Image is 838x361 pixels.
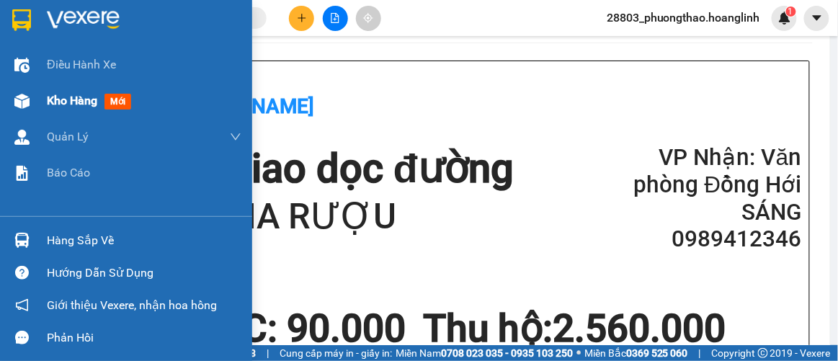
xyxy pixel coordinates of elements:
[8,84,116,107] h2: M6YT7DB3
[356,6,381,31] button: aim
[267,345,269,361] span: |
[553,306,726,351] span: 2.560.000
[423,306,553,351] span: Thu hộ:
[47,296,217,314] span: Giới thiệu Vexere, nhận hoa hồng
[12,9,31,31] img: logo-vxr
[224,144,514,194] h1: Giao dọc đường
[778,12,791,24] img: icon-new-feature
[208,307,414,350] div: CC : 90.000
[576,350,581,356] span: ⚪️
[396,345,573,361] span: Miền Nam
[584,345,688,361] span: Miền Bắc
[47,55,117,73] span: Điều hành xe
[804,6,829,31] button: caret-down
[230,131,241,143] span: down
[297,13,307,23] span: plus
[15,298,29,312] span: notification
[47,262,241,284] div: Hướng dẫn sử dụng
[811,12,824,24] span: caret-down
[595,9,772,27] span: 28803_phuongthao.hoanglinh
[280,345,392,361] span: Cung cấp máy in - giấy in:
[224,194,514,240] h1: BIA RƯỢU
[87,34,243,58] b: [PERSON_NAME]
[47,327,241,349] div: Phản hồi
[47,94,97,107] span: Kho hàng
[289,6,314,31] button: plus
[15,331,29,344] span: message
[14,94,30,109] img: warehouse-icon
[628,199,801,226] h2: SÁNG
[47,230,241,251] div: Hàng sắp về
[47,128,89,146] span: Quản Lý
[628,226,801,253] h2: 0989412346
[104,94,131,110] span: mới
[363,13,373,23] span: aim
[14,166,30,181] img: solution-icon
[76,84,266,183] h1: Giao dọc đường
[14,233,30,248] img: warehouse-icon
[758,348,768,358] span: copyright
[626,347,688,359] strong: 0369 525 060
[788,6,793,17] span: 1
[323,6,348,31] button: file-add
[628,144,801,199] h2: VP Nhận: Văn phòng Đồng Hới
[699,345,701,361] span: |
[786,6,796,17] sup: 1
[47,164,90,182] span: Báo cáo
[14,58,30,73] img: warehouse-icon
[441,347,573,359] strong: 0708 023 035 - 0935 103 250
[14,130,30,145] img: warehouse-icon
[330,13,340,23] span: file-add
[15,266,29,280] span: question-circle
